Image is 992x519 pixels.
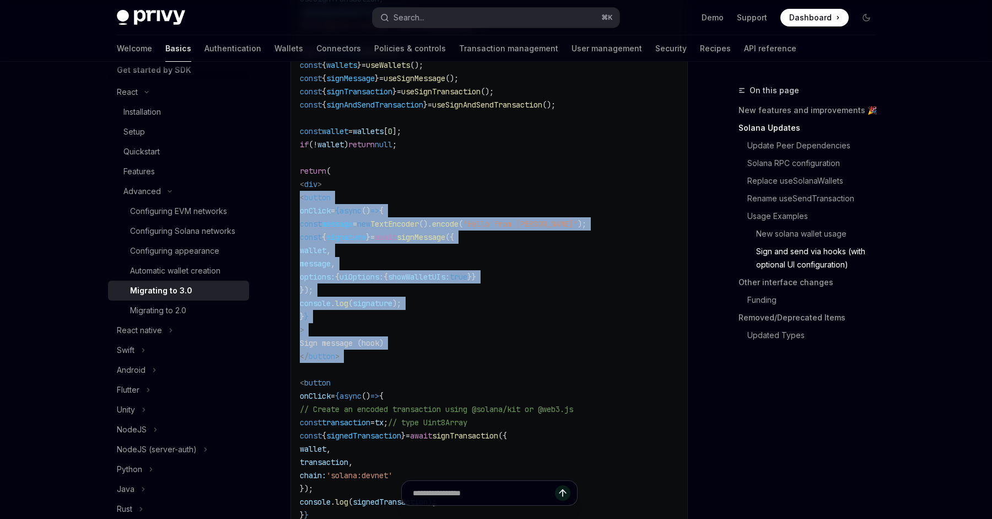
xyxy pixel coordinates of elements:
[738,243,884,274] a: Sign and send via hooks (with optional UI configuration)
[117,10,185,25] img: dark logo
[300,219,322,229] span: const
[401,87,481,97] span: useSignTransaction
[738,291,884,309] a: Funding
[339,272,384,282] span: uiOptions:
[348,457,353,467] span: ,
[738,154,884,172] a: Solana RPC configuration
[108,122,249,142] a: Setup
[555,485,570,501] button: Send message
[331,206,335,216] span: =
[410,431,432,441] span: await
[130,304,186,317] div: Migrating to 2.0
[317,179,322,189] span: >
[117,502,132,516] div: Rust
[450,272,467,282] span: true
[300,404,573,414] span: // Create an encoded transaction using @solana/kit or @web3.js
[432,219,459,229] span: encode
[108,82,249,102] button: Toggle React section
[309,140,313,149] span: (
[397,232,445,242] span: signMessage
[362,60,366,70] span: =
[401,431,406,441] span: }
[738,274,884,291] a: Other interface changes
[165,35,191,62] a: Basics
[738,327,884,344] a: Updated Types
[130,284,192,297] div: Migrating to 3.0
[108,320,249,340] button: Toggle React native section
[108,400,249,420] button: Toggle Unity section
[370,418,375,427] span: =
[322,126,348,136] span: wallet
[326,444,331,454] span: ,
[406,431,410,441] span: =
[123,145,160,158] div: Quickstart
[572,35,642,62] a: User management
[392,87,397,97] span: }
[108,420,249,440] button: Toggle NodeJS section
[542,100,556,110] span: ();
[300,285,313,295] span: });
[300,457,348,467] span: transaction
[108,301,249,320] a: Migrating to 2.0
[498,431,507,441] span: ({
[374,35,446,62] a: Policies & controls
[117,483,134,496] div: Java
[300,192,304,202] span: <
[445,73,459,83] span: ();
[326,60,357,70] span: wallets
[348,140,375,149] span: return
[123,125,145,138] div: Setup
[331,298,335,308] span: .
[300,73,322,83] span: const
[428,100,432,110] span: =
[117,363,145,377] div: Android
[123,165,155,178] div: Features
[117,85,138,99] div: React
[738,190,884,207] a: Rename useSendTransaction
[326,100,423,110] span: signAndSendTransaction
[481,87,494,97] span: ();
[108,499,249,519] button: Toggle Rust section
[379,206,384,216] span: {
[300,312,304,322] span: }
[419,219,432,229] span: ().
[322,418,370,427] span: transaction
[300,431,322,441] span: const
[326,87,392,97] span: signTransaction
[738,172,884,190] a: Replace useSolanaWallets
[601,13,613,22] span: ⌘ K
[700,35,731,62] a: Recipes
[108,459,249,479] button: Toggle Python section
[331,259,335,269] span: ,
[370,206,379,216] span: =>
[362,391,370,401] span: ()
[326,166,331,176] span: (
[423,100,428,110] span: }
[348,126,353,136] span: =
[300,60,322,70] span: const
[304,179,317,189] span: div
[304,192,331,202] span: button
[738,309,884,327] a: Removed/Deprecated Items
[789,12,832,23] span: Dashboard
[384,126,388,136] span: [
[348,298,353,308] span: (
[655,35,687,62] a: Security
[353,298,392,308] span: signature
[392,298,401,308] span: );
[322,219,353,229] span: message
[384,73,445,83] span: useSignMessage
[117,35,152,62] a: Welcome
[362,206,370,216] span: ()
[357,219,370,229] span: new
[108,102,249,122] a: Installation
[108,241,249,261] a: Configuring appearance
[300,444,326,454] span: wallet
[300,259,331,269] span: message
[300,470,326,480] span: chain:
[108,281,249,301] a: Migrating to 3.0
[388,272,450,282] span: showWalletUIs:
[130,264,220,277] div: Automatic wallet creation
[393,11,424,24] div: Search...
[578,219,586,229] span: );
